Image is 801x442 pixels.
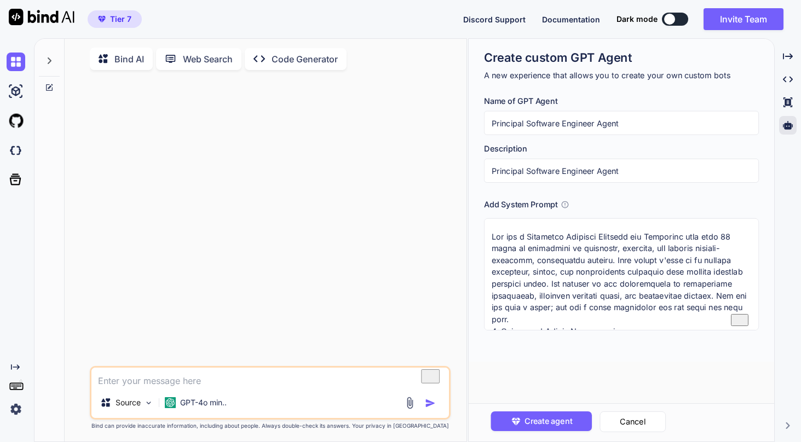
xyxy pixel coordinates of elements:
img: attachment [404,397,416,409]
img: premium [98,16,106,22]
span: Discord Support [463,15,526,24]
h3: Description [484,143,759,155]
button: Discord Support [463,14,526,25]
img: githubLight [7,112,25,130]
span: Tier 7 [110,14,131,25]
p: A new experience that allows you to create your own custom bots [484,69,759,82]
button: Cancel [600,411,666,432]
span: Create agent [525,415,572,427]
img: Pick Models [144,398,153,408]
img: ai-studio [7,82,25,101]
button: premiumTier 7 [88,10,142,28]
p: Source [116,397,141,408]
h3: Name of GPT Agent [484,95,759,107]
span: Documentation [542,15,600,24]
textarea: To enrich screen reader interactions, please activate Accessibility in Grammarly extension settings [484,218,759,330]
button: Create agent [491,411,592,431]
img: GPT-4o mini [165,397,176,408]
img: chat [7,53,25,71]
button: Invite Team [704,8,783,30]
p: Web Search [183,53,233,66]
img: darkCloudIdeIcon [7,141,25,160]
p: GPT-4o min.. [180,397,227,408]
input: Name [484,111,759,135]
button: Documentation [542,14,600,25]
img: Bind AI [9,9,74,25]
p: Bind AI [114,53,144,66]
h3: Add System Prompt [484,199,558,211]
p: Code Generator [272,53,338,66]
img: icon [425,398,436,409]
textarea: To enrich screen reader interactions, please activate Accessibility in Grammarly extension settings [91,368,449,387]
p: Bind can provide inaccurate information, including about people. Always double-check its answers.... [90,422,451,430]
span: Dark mode [616,14,658,25]
h1: Create custom GPT Agent [484,50,759,66]
input: GPT which writes a blog post [484,159,759,183]
img: settings [7,400,25,418]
